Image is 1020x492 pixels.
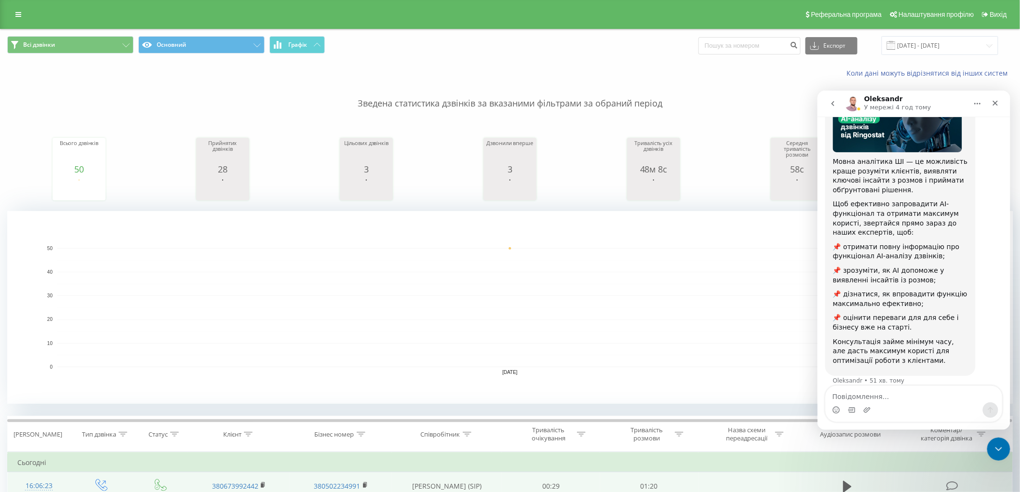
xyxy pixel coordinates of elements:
[698,37,801,54] input: Пошук за номером
[8,453,1013,472] td: Сьогодні
[15,175,150,194] div: 📌 зрозуміти, як АІ допоможе у виявленні інсайтів із розмов;
[8,295,185,312] textarea: Повідомлення...
[15,287,87,293] div: Oleksandr • 51 хв. тому
[15,247,150,275] div: Консультація займе мінімум часу, але дасть максимум користі для оптимізації роботи з клієнтами.
[47,317,53,322] text: 20
[165,312,181,327] button: Надіслати повідомлення…
[421,430,460,439] div: Співробітник
[199,140,247,164] div: Прийнятих дзвінків
[55,164,103,174] div: 50
[630,140,678,164] div: Тривалість усіх дзвінків
[15,109,150,146] div: Щоб ефективно запровадити AI-функціонал та отримати максимум користі, звертайся прямо зараз до на...
[7,211,1013,404] svg: A chart.
[773,164,821,174] div: 58с
[987,438,1010,461] iframe: Intercom live chat
[847,68,1013,78] a: Коли дані можуть відрізнятися вiд інших систем
[315,430,354,439] div: Бізнес номер
[502,370,518,375] text: [DATE]
[50,364,53,370] text: 0
[15,152,150,171] div: 📌 отримати повну інформацію про функціонал AI-аналізу дзвінків;
[23,41,55,49] span: Всі дзвінки
[138,36,265,53] button: Основний
[47,341,53,346] text: 10
[486,174,534,203] svg: A chart.
[773,140,821,164] div: Середня тривалість розмови
[7,78,1013,110] p: Зведена статистика дзвінків за вказаними фільтрами за обраний період
[820,430,881,439] div: Аудіозапис розмови
[630,174,678,203] svg: A chart.
[811,11,882,18] span: Реферальна програма
[46,316,54,323] button: Завантажити вкладений файл
[269,36,325,53] button: Графік
[486,164,534,174] div: 3
[288,41,307,48] span: Графік
[342,164,390,174] div: 3
[55,140,103,164] div: Всього дзвінків
[342,174,390,203] svg: A chart.
[7,36,134,53] button: Всі дзвінки
[918,426,975,442] div: Коментар/категорія дзвінка
[47,246,53,251] text: 50
[13,430,62,439] div: [PERSON_NAME]
[199,164,247,174] div: 28
[314,481,361,491] a: 380502234991
[82,430,116,439] div: Тип дзвінка
[630,164,678,174] div: 48м 8с
[523,426,575,442] div: Тривалість очікування
[15,66,150,104] div: Мовна аналітика ШІ — це можливість краще розуміти клієнтів, виявляти ключові інсайти з розмов і п...
[805,37,858,54] button: Експорт
[342,140,390,164] div: Цільових дзвінків
[818,91,1010,430] iframe: Intercom live chat
[899,11,974,18] span: Налаштування профілю
[621,426,672,442] div: Тривалість розмови
[47,269,53,275] text: 40
[486,140,534,164] div: Дзвонили вперше
[15,316,23,323] button: Вибір емодзі
[55,174,103,203] svg: A chart.
[990,11,1007,18] span: Вихід
[223,430,242,439] div: Клієнт
[15,223,150,241] div: 📌 оцінити переваги для для себе і бізнесу вже на старті.
[212,481,258,491] a: 380673992442
[199,174,247,203] svg: A chart.
[721,426,773,442] div: Назва схеми переадресації
[30,316,38,323] button: вибір GIF-файлів
[15,199,150,218] div: 📌 дізнатися, як впровадити функцію максимально ефективно;
[148,430,168,439] div: Статус
[773,174,821,203] svg: A chart.
[47,293,53,299] text: 30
